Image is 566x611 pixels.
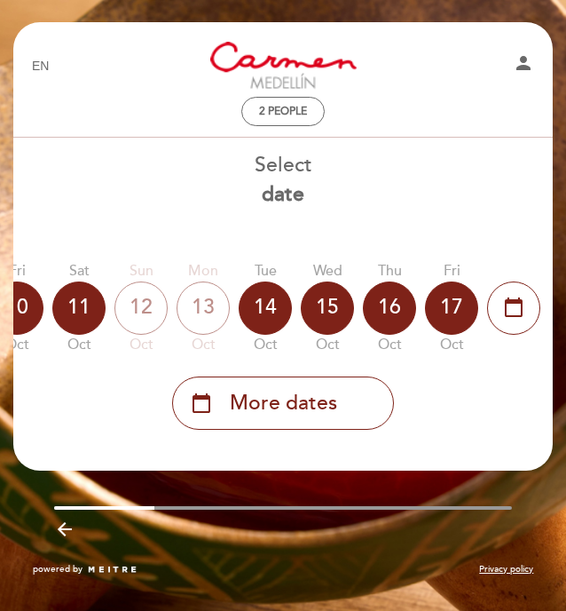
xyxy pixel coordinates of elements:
[177,335,230,355] div: Oct
[363,282,416,335] div: 16
[114,335,168,355] div: Oct
[52,261,106,282] div: Sat
[262,182,304,207] b: date
[503,292,524,322] i: calendar_today
[12,151,554,210] div: Select
[33,563,138,575] a: powered by
[52,335,106,355] div: Oct
[425,335,478,355] div: Oct
[513,52,534,74] i: person
[301,282,354,335] div: 15
[114,282,168,335] div: 12
[199,42,367,91] a: [PERSON_NAME][GEOGRAPHIC_DATA]
[425,282,478,335] div: 17
[54,519,75,540] i: arrow_backward
[425,261,478,282] div: Fri
[177,261,230,282] div: Mon
[114,261,168,282] div: Sun
[363,335,416,355] div: Oct
[513,52,534,79] button: person
[239,261,292,282] div: Tue
[230,389,337,418] span: More dates
[177,282,230,335] div: 13
[239,282,292,335] div: 14
[301,261,354,282] div: Wed
[52,282,106,335] div: 11
[301,335,354,355] div: Oct
[87,566,138,575] img: MEITRE
[239,335,292,355] div: Oct
[259,105,307,118] span: 2 people
[191,388,212,418] i: calendar_today
[479,563,533,575] a: Privacy policy
[363,261,416,282] div: Thu
[33,563,83,575] span: powered by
